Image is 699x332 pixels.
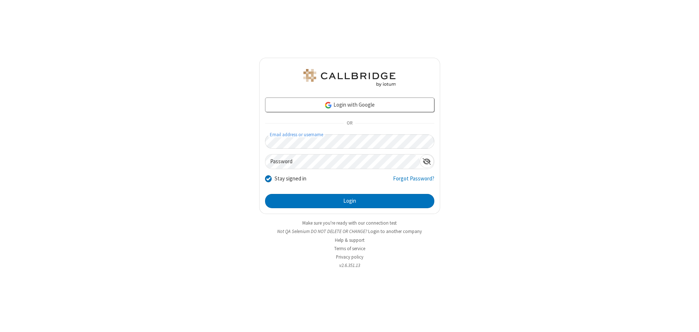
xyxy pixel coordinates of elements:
label: Stay signed in [275,175,306,183]
div: Show password [420,154,434,168]
a: Login with Google [265,98,434,112]
span: OR [344,118,355,129]
button: Login [265,194,434,209]
button: Login to another company [368,228,422,235]
img: QA Selenium DO NOT DELETE OR CHANGE [302,69,397,87]
a: Make sure you're ready with our connection test [302,220,397,226]
input: Password [265,154,420,169]
li: Not QA Selenium DO NOT DELETE OR CHANGE? [259,228,440,235]
img: google-icon.png [324,101,332,109]
a: Forgot Password? [393,175,434,188]
a: Terms of service [334,245,365,252]
a: Privacy policy [336,254,363,260]
input: Email address or username [265,134,434,149]
li: v2.6.351.13 [259,262,440,269]
a: Help & support [335,237,364,243]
